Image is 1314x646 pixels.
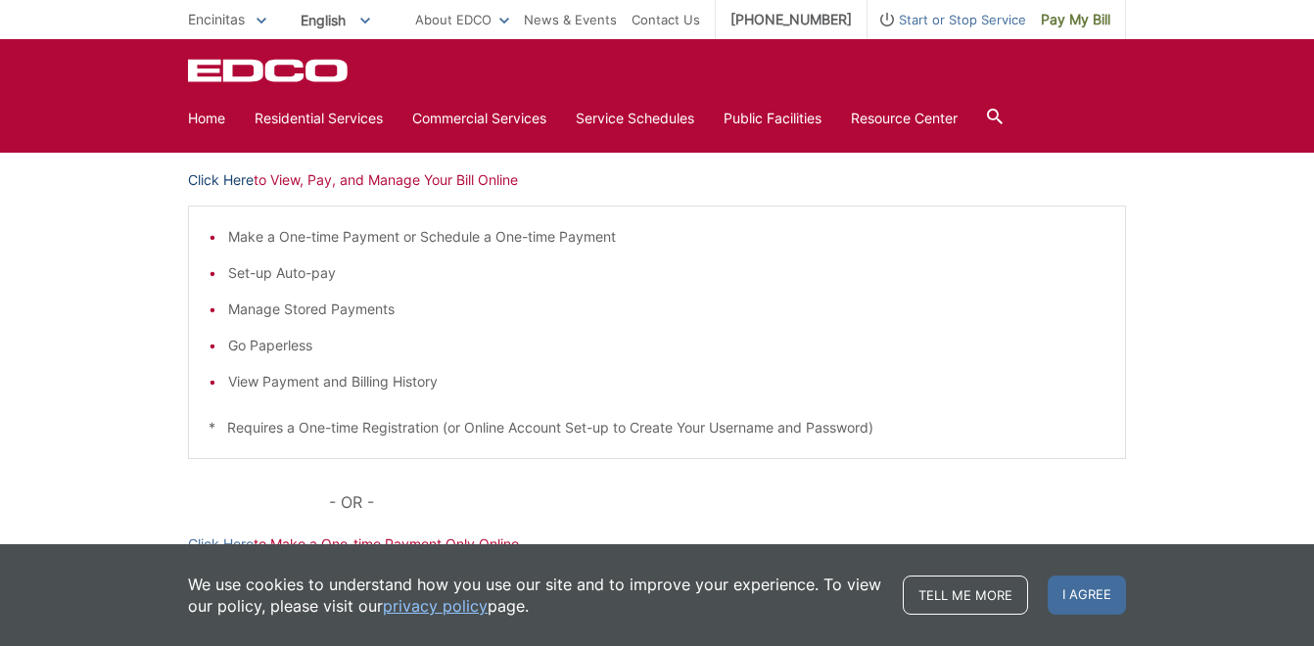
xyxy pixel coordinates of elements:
p: to View, Pay, and Manage Your Bill Online [188,169,1126,191]
a: privacy policy [383,595,488,617]
a: Contact Us [632,9,700,30]
p: * Requires a One-time Registration (or Online Account Set-up to Create Your Username and Password) [209,417,1105,438]
a: EDCD logo. Return to the homepage. [188,59,351,82]
a: About EDCO [415,9,509,30]
a: Commercial Services [412,108,546,129]
a: Resource Center [851,108,958,129]
a: Service Schedules [576,108,694,129]
p: to Make a One-time Payment Only Online [188,533,1126,555]
a: Click Here [188,533,254,555]
span: Encinitas [188,11,245,27]
span: English [286,4,385,36]
p: We use cookies to understand how you use our site and to improve your experience. To view our pol... [188,574,883,617]
a: News & Events [524,9,617,30]
p: - OR - [329,488,1126,516]
li: Go Paperless [228,335,1105,356]
span: I agree [1048,576,1126,615]
a: Public Facilities [724,108,821,129]
span: Pay My Bill [1041,9,1110,30]
li: Make a One-time Payment or Schedule a One-time Payment [228,226,1105,248]
a: Residential Services [255,108,383,129]
a: Click Here [188,169,254,191]
a: Tell me more [903,576,1028,615]
li: View Payment and Billing History [228,371,1105,392]
a: Home [188,108,225,129]
li: Manage Stored Payments [228,299,1105,320]
li: Set-up Auto-pay [228,262,1105,284]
